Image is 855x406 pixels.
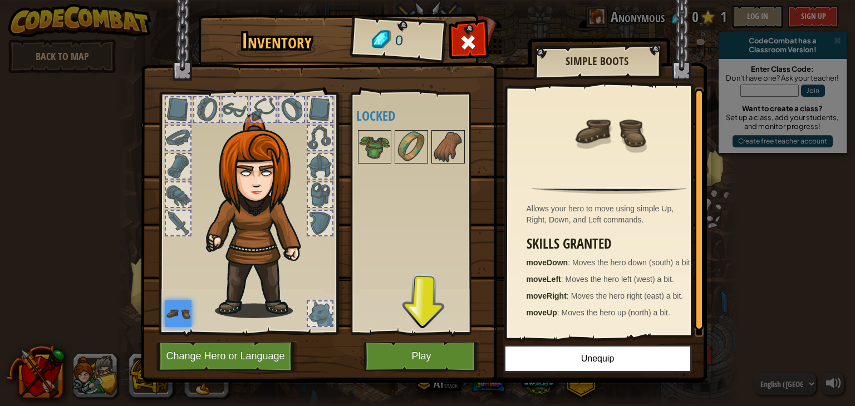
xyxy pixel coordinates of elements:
[527,291,567,300] strong: moveRight
[156,341,298,372] button: Change Hero or Language
[562,308,670,317] span: Moves the hero up (north) a bit.
[527,203,698,225] div: Allows your hero to move using simple Up, Right, Down, and Left commands.
[561,275,566,284] span: :
[206,29,348,53] h1: Inventory
[527,258,568,267] strong: moveDown
[356,108,496,123] h4: Locked
[433,131,464,162] img: portrait.png
[396,131,427,162] img: portrait.png
[527,236,698,251] h3: Skills Granted
[572,258,692,267] span: Moves the hero down (south) a bit.
[165,300,191,327] img: portrait.png
[394,31,404,51] span: 0
[567,291,571,300] span: :
[566,275,674,284] span: Moves the hero left (west) a bit.
[504,345,692,373] button: Unequip
[359,131,390,162] img: portrait.png
[568,258,572,267] span: :
[571,291,684,300] span: Moves the hero right (east) a bit.
[363,341,480,372] button: Play
[527,275,561,284] strong: moveLeft
[557,308,562,317] span: :
[573,96,646,168] img: portrait.png
[527,308,557,317] strong: moveUp
[545,55,650,67] h2: Simple Boots
[532,187,686,194] img: hr.png
[201,113,321,318] img: hair_f2.png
